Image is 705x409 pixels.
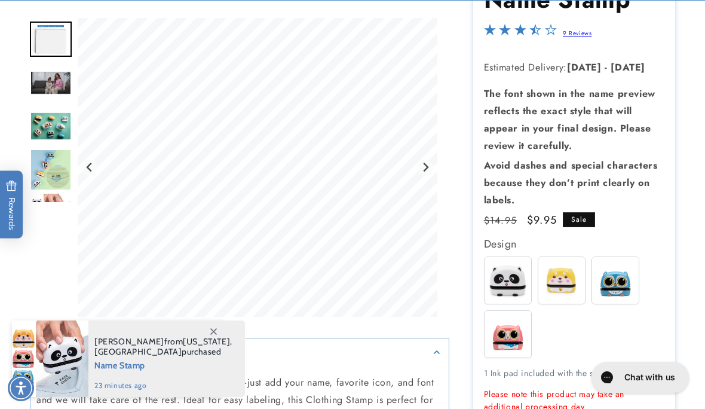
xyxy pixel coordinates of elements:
[30,112,72,141] img: null
[94,336,164,347] span: [PERSON_NAME]
[567,60,602,74] strong: [DATE]
[94,337,232,357] span: from , purchased
[6,181,17,230] span: Rewards
[592,257,639,304] img: Blinky
[8,375,34,401] div: Accessibility Menu
[563,212,595,227] span: Sale
[94,357,232,372] span: Name Stamp
[484,59,665,77] p: Estimated Delivery:
[611,60,645,74] strong: [DATE]
[30,70,72,94] img: null
[527,212,557,228] span: $9.95
[30,22,72,57] img: Premium Stamp - Label Land
[605,60,608,74] strong: -
[484,87,655,152] strong: The font shown in the name preview reflects the exact style that will appear in your final design...
[586,358,693,397] iframe: Gorgias live chat messenger
[484,27,557,41] span: 3.3-star overall rating
[30,105,72,147] div: Go to slide 4
[30,149,72,191] div: Go to slide 5
[30,62,72,103] div: Go to slide 3
[485,311,531,358] img: Whiskers
[484,158,658,207] strong: Avoid dashes and special characters because they don’t print clearly on labels.
[94,346,182,357] span: [GEOGRAPHIC_DATA]
[30,193,71,234] img: null
[82,160,98,176] button: Previous slide
[183,336,230,347] span: [US_STATE]
[484,213,517,228] s: Previous price was $14.95
[30,149,72,191] img: null
[538,257,585,304] img: Buddy
[94,380,232,391] span: 23 minutes ago
[30,193,72,234] div: Go to slide 6
[485,257,531,304] img: Spots
[30,18,72,60] div: Go to slide 2
[563,29,591,38] a: 9 Reviews - open in a new tab
[418,160,434,176] button: Next slide
[484,234,665,254] div: Design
